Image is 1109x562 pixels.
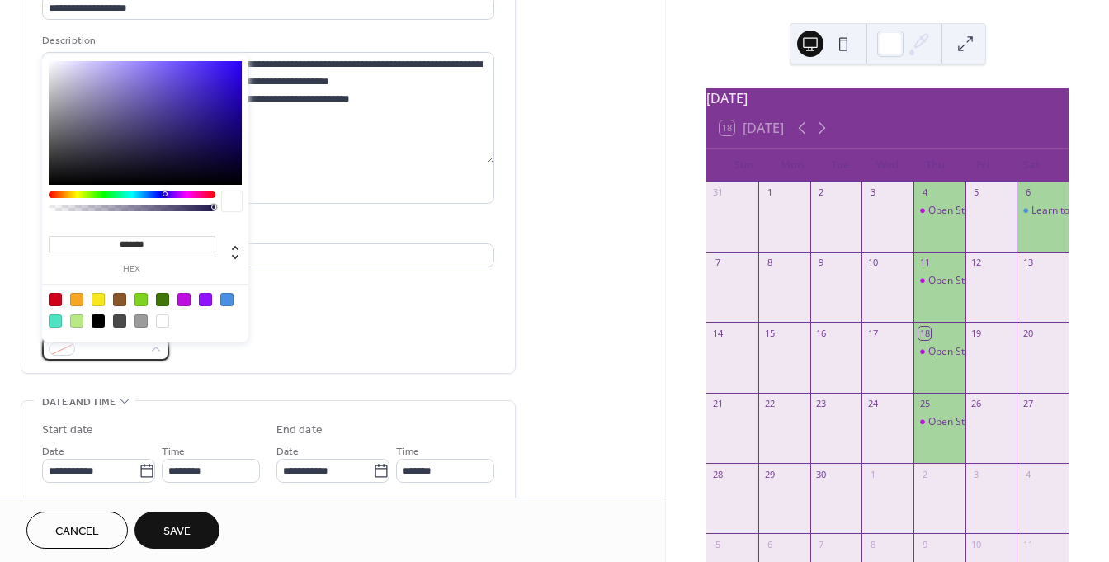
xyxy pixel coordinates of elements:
div: 5 [711,538,724,550]
div: 28 [711,468,724,480]
div: 6 [763,538,776,550]
div: 14 [711,327,724,339]
div: Thu [912,149,960,182]
span: Cancel [55,523,99,541]
div: 27 [1022,398,1034,410]
div: 30 [815,468,828,480]
div: 26 [970,398,983,410]
div: 2 [815,187,828,199]
div: #7ED321 [134,293,148,306]
div: Open Stitch Session [913,345,965,359]
div: 17 [866,327,879,339]
div: Open Stitch Session [928,345,1019,359]
span: Time [396,443,419,460]
div: 24 [866,398,879,410]
div: 11 [1022,538,1034,550]
button: Save [134,512,219,549]
div: 29 [763,468,776,480]
div: 5 [970,187,983,199]
div: #9013FE [199,293,212,306]
div: 3 [866,187,879,199]
div: Sun [720,149,767,182]
div: #F8E71C [92,293,105,306]
div: 11 [918,257,931,269]
div: 23 [815,398,828,410]
div: Description [42,32,491,50]
span: Date [42,443,64,460]
div: 19 [970,327,983,339]
div: 9 [918,538,931,550]
div: 22 [763,398,776,410]
label: hex [49,265,215,274]
div: 12 [970,257,983,269]
div: Wed [864,149,912,182]
div: 15 [763,327,776,339]
div: Open Stitch Session [913,274,965,288]
div: Open Stitch Session [913,204,965,218]
div: #4A90E2 [220,293,234,306]
div: 1 [866,468,879,480]
div: 31 [711,187,724,199]
div: Sat [1008,149,1055,182]
span: Save [163,523,191,541]
div: 8 [763,257,776,269]
span: Time [162,443,185,460]
button: Cancel [26,512,128,549]
div: #D0021B [49,293,62,306]
div: #4A4A4A [113,314,126,328]
div: 1 [763,187,776,199]
div: 6 [1022,187,1034,199]
span: Date and time [42,394,116,411]
div: 3 [970,468,983,480]
div: #000000 [92,314,105,328]
div: 13 [1022,257,1034,269]
div: #F5A623 [70,293,83,306]
div: Open Stitch Session [928,274,1019,288]
div: 7 [815,538,828,550]
div: 10 [866,257,879,269]
div: #BD10E0 [177,293,191,306]
div: #FFFFFF [156,314,169,328]
div: Learn to Needlepoint! [1017,204,1069,218]
div: 7 [711,257,724,269]
div: Start date [42,422,93,439]
div: 9 [815,257,828,269]
span: Date [276,443,299,460]
div: 8 [866,538,879,550]
div: 4 [1022,468,1034,480]
div: Location [42,224,491,241]
div: Mon [767,149,815,182]
div: 16 [815,327,828,339]
div: 18 [918,327,931,339]
div: Open Stitch Session [913,415,965,429]
div: #8B572A [113,293,126,306]
div: End date [276,422,323,439]
div: Fri [960,149,1008,182]
div: 4 [918,187,931,199]
div: Tue [816,149,864,182]
div: #417505 [156,293,169,306]
div: #9B9B9B [134,314,148,328]
div: Open Stitch Session [928,204,1019,218]
div: #50E3C2 [49,314,62,328]
div: [DATE] [706,88,1069,108]
div: 10 [970,538,983,550]
div: 21 [711,398,724,410]
div: 2 [918,468,931,480]
div: #B8E986 [70,314,83,328]
div: Open Stitch Session [928,415,1019,429]
div: 20 [1022,327,1034,339]
div: 25 [918,398,931,410]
